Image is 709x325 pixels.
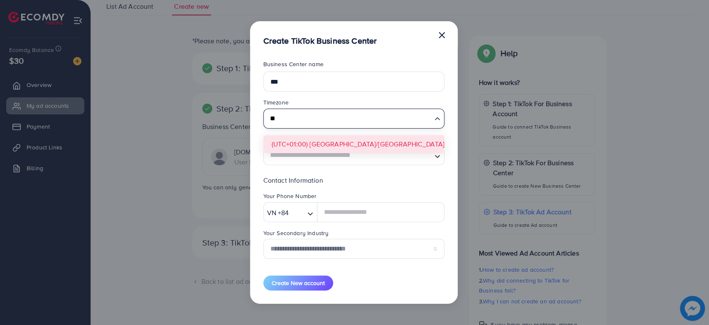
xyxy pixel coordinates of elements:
[263,109,444,129] div: Search for option
[263,175,444,185] p: Contact Information
[263,60,444,72] legend: Business Center name
[267,148,431,163] input: Search for option
[272,279,325,287] span: Create New account
[263,229,329,237] label: Your Secondary Industry
[267,111,431,126] input: Search for option
[291,206,304,219] input: Search for option
[263,202,318,222] div: Search for option
[263,192,317,200] label: Your Phone Number
[263,98,289,107] label: Timezone
[278,207,289,219] span: +84
[263,35,377,47] h5: Create TikTok Business Center
[263,135,311,144] label: Country or region
[263,135,444,153] li: (UTC+01:00) [GEOGRAPHIC_DATA]/[GEOGRAPHIC_DATA]
[263,275,333,290] button: Create New account
[438,26,446,43] button: Close
[263,145,444,165] div: Search for option
[267,207,276,219] span: VN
